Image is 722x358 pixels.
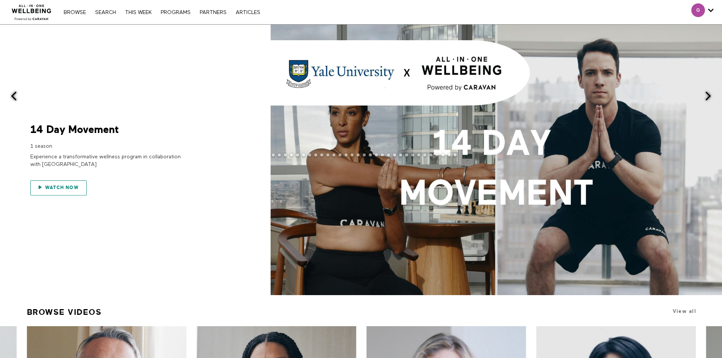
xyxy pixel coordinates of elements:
a: ARTICLES [232,10,264,15]
a: PROGRAMS [157,10,194,15]
a: PARTNERS [196,10,230,15]
a: Browse [60,10,90,15]
a: Search [91,10,120,15]
a: Browse Videos [27,304,102,320]
nav: Primary [60,8,264,16]
a: THIS WEEK [121,10,155,15]
a: View all [673,308,696,314]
